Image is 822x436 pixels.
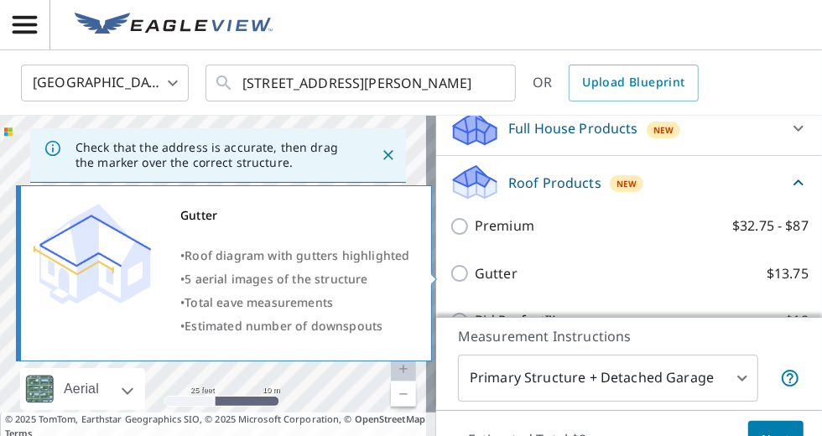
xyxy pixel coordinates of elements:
[75,140,351,170] p: Check that the address is accurate, then drag the marker over the correct structure.
[180,291,410,314] div: •
[185,247,409,263] span: Roof diagram with gutters highlighted
[458,355,758,402] div: Primary Structure + Detached Garage
[786,310,809,331] p: $18
[185,294,333,310] span: Total eave measurements
[75,13,273,38] img: EV Logo
[65,3,283,48] a: EV Logo
[391,356,416,381] a: Current Level 20, Zoom In Disabled
[475,310,556,331] p: Bid Perfect™
[185,271,367,287] span: 5 aerial images of the structure
[355,413,425,425] a: OpenStreetMap
[450,163,809,202] div: Roof ProductsNew
[508,118,638,138] p: Full House Products
[21,60,189,106] div: [GEOGRAPHIC_DATA]
[20,368,145,410] div: Aerial
[180,267,410,291] div: •
[767,263,809,284] p: $13.75
[59,368,104,410] div: Aerial
[242,60,481,106] input: Search by address or latitude-longitude
[569,65,698,101] a: Upload Blueprint
[732,215,809,236] p: $32.75 - $87
[377,144,399,166] button: Close
[533,65,699,101] div: OR
[508,173,601,193] p: Roof Products
[780,368,800,388] span: Your report will include the primary structure and a detached garage if one exists.
[475,263,518,284] p: Gutter
[653,123,674,137] span: New
[450,108,809,148] div: Full House ProductsNew
[458,326,800,346] p: Measurement Instructions
[582,72,684,93] span: Upload Blueprint
[180,314,410,338] div: •
[180,204,410,227] div: Gutter
[34,204,151,304] img: Premium
[391,381,416,407] a: Current Level 20, Zoom Out
[185,318,382,334] span: Estimated number of downspouts
[475,215,534,236] p: Premium
[616,177,637,190] span: New
[180,244,410,267] div: •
